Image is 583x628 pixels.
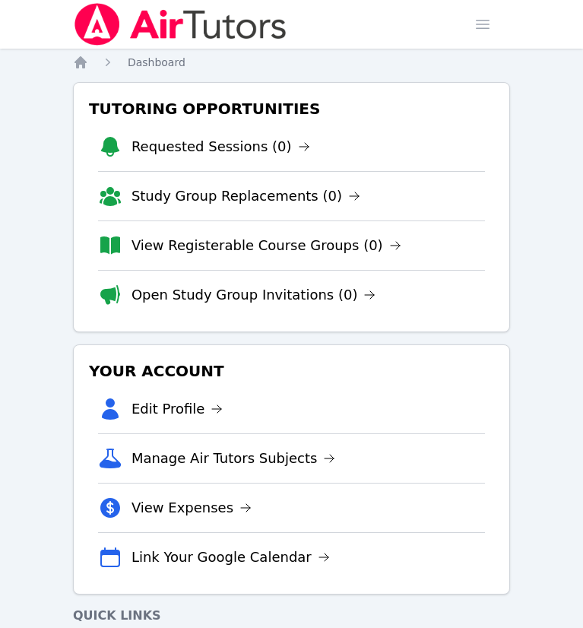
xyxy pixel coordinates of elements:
span: Dashboard [128,56,185,68]
a: Study Group Replacements (0) [131,186,360,207]
a: View Expenses [131,497,252,519]
img: Air Tutors [73,3,288,46]
a: Open Study Group Invitations (0) [131,284,376,306]
h4: Quick Links [73,607,510,625]
a: Manage Air Tutors Subjects [131,448,336,469]
h3: Your Account [86,357,497,385]
a: View Registerable Course Groups (0) [131,235,401,256]
a: Dashboard [128,55,185,70]
h3: Tutoring Opportunities [86,95,497,122]
a: Edit Profile [131,398,223,420]
a: Requested Sessions (0) [131,136,310,157]
nav: Breadcrumb [73,55,510,70]
a: Link Your Google Calendar [131,547,330,568]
